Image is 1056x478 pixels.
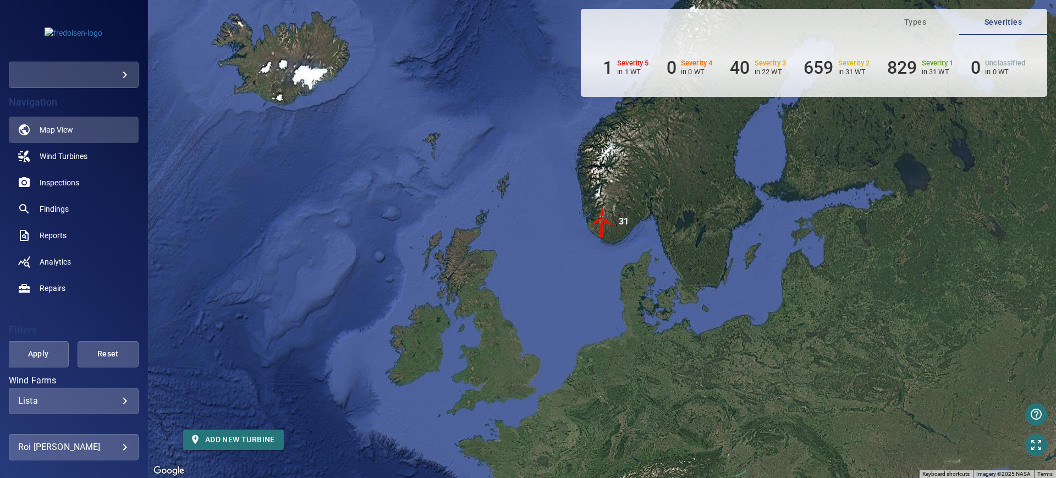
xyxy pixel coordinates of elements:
li: Severity 4 [667,57,713,78]
a: Open this area in Google Maps (opens a new window) [151,464,187,478]
button: Reset [78,341,139,367]
h6: Unclassified [985,59,1025,67]
div: Wind Farms [9,388,139,414]
img: Google [151,464,187,478]
p: in 31 WT [838,68,870,76]
a: findings noActive [9,196,139,222]
h6: Severity 2 [838,59,870,67]
a: inspections noActive [9,169,139,196]
h6: Severity 1 [922,59,954,67]
a: map active [9,117,139,143]
h6: Severity 3 [755,59,787,67]
li: Severity 3 [730,57,786,78]
h6: Severity 5 [617,59,649,67]
img: fredolsen-logo [45,28,102,39]
h6: 659 [804,57,833,78]
a: windturbines noActive [9,143,139,169]
img: windFarmIconCat5.svg [586,205,619,238]
div: Roi [PERSON_NAME] [18,438,129,456]
button: Add new turbine [183,430,284,450]
span: Reports [40,230,67,241]
a: Terms (opens in new tab) [1037,471,1053,477]
span: Add new turbine [192,433,275,447]
gmp-advanced-marker: 31 [586,205,619,240]
span: Repairs [40,283,65,294]
button: Keyboard shortcuts [922,470,970,478]
h4: Filters [9,325,139,336]
h4: Navigation [9,97,139,108]
li: Severity 1 [887,57,953,78]
span: Map View [40,124,73,135]
span: Imagery ©2025 NASA [976,471,1031,477]
span: Findings [40,204,69,215]
h6: 1 [603,57,613,78]
span: Reset [91,347,125,361]
span: Wind Turbines [40,151,87,162]
button: Apply [8,341,69,367]
p: in 1 WT [617,68,649,76]
a: reports noActive [9,222,139,249]
h6: Severity 4 [681,59,713,67]
a: repairs noActive [9,275,139,301]
p: in 31 WT [922,68,954,76]
li: Severity Unclassified [971,57,1025,78]
span: Types [878,15,953,29]
li: Severity 5 [603,57,649,78]
span: Inspections [40,177,79,188]
p: in 0 WT [681,68,713,76]
h6: 829 [887,57,917,78]
span: Severities [966,15,1041,29]
span: Analytics [40,256,71,267]
h6: 0 [971,57,981,78]
li: Severity 2 [804,57,870,78]
label: Wind Farms [9,376,139,385]
div: fredolsen [9,62,139,88]
p: in 22 WT [755,68,787,76]
h6: 0 [667,57,676,78]
div: Lista [18,395,129,406]
span: Apply [21,347,55,361]
a: analytics noActive [9,249,139,275]
div: 31 [619,205,629,238]
h6: 40 [730,57,750,78]
p: in 0 WT [985,68,1025,76]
